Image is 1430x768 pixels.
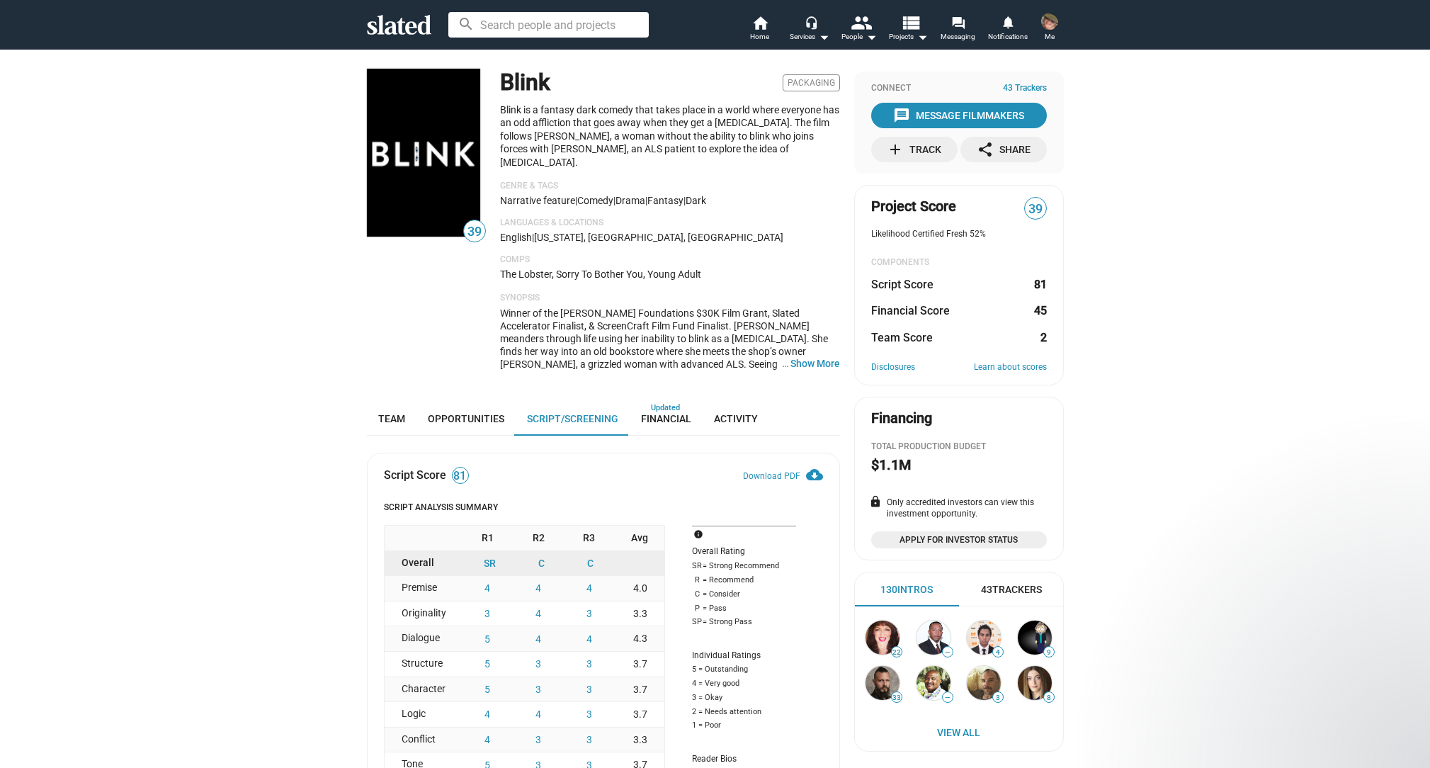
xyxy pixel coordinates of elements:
div: Only accredited investors can view this investment opportunity. [871,497,1047,520]
button: Services [785,14,834,45]
mat-icon: share [977,141,994,158]
span: | [532,232,534,243]
div: Script Score [384,468,446,482]
div: Logic [385,702,463,727]
mat-icon: notifications [1001,15,1014,28]
button: Tiffany JelkeMe [1033,10,1067,47]
span: 3 [993,694,1003,702]
div: Total Production budget [871,441,1047,453]
div: Message Filmmakers [893,103,1024,128]
div: Reader Bios [692,754,796,765]
span: SR [692,560,703,572]
span: View All [869,720,1049,745]
span: R [692,575,703,586]
button: 5 [463,677,513,702]
dt: Script Score [871,277,934,292]
button: 4 [513,626,564,651]
span: P [692,603,703,614]
img: Horace David Rayners [917,666,951,700]
a: Learn about scores [974,362,1047,373]
div: Structure [385,652,463,677]
div: Premise [385,576,463,601]
button: 3 [513,652,564,677]
span: Projects [889,28,928,45]
span: Project Score [871,197,956,216]
button: 4 [513,602,564,626]
button: 3 [564,652,615,677]
a: Disclosures [871,362,915,373]
span: Narrative feature [500,195,575,206]
button: 4 [513,702,564,727]
img: Erica Steele [866,621,900,655]
a: Team [367,402,416,436]
h1: Blink [500,67,550,98]
iframe: Intercom live chat [1382,720,1416,754]
button: 3 [513,677,564,702]
img: C.J. Williamson [967,666,1001,700]
div: Individual Ratings [692,650,796,662]
button: People [834,14,884,45]
div: = Strong Recommend [692,560,796,572]
a: Activity [703,402,769,436]
span: | [683,195,686,206]
button: 4 [463,728,513,752]
span: dark [686,195,706,206]
span: SP [692,617,703,628]
mat-icon: message [893,107,910,124]
p: Comps [500,254,840,266]
div: Avg [615,526,664,550]
div: Overall Rating [692,546,796,558]
span: 81 [453,469,468,483]
div: 3.3 [615,602,664,626]
a: Home [735,14,785,45]
div: Track [887,137,941,162]
div: 2 = Needs attention [692,706,796,718]
button: 4 [564,626,615,651]
p: The Lobster, Sorry To Bother You, Young Adult [500,268,840,281]
mat-icon: cloud_download [806,466,823,483]
mat-icon: people [850,12,870,33]
span: Home [750,28,769,45]
div: Dialogue [385,626,463,651]
div: = Pass [692,603,796,614]
div: 4.0 [615,576,664,601]
button: C [566,551,615,576]
span: Opportunities [428,413,504,424]
span: Packaging [783,74,840,91]
button: SR [463,551,517,576]
button: 3 [463,602,513,626]
img: Matt Chassin [1018,621,1052,655]
button: 5 [463,626,513,651]
span: Winner of the [PERSON_NAME] Foundations $30K Film Grant, Slated Accelerator Finalist, & ScreenCra... [500,307,838,510]
div: Services [790,28,829,45]
mat-icon: view_list [900,12,920,33]
input: Search people and projects [448,12,649,38]
a: Opportunities [416,402,516,436]
mat-icon: headset_mic [805,16,817,28]
img: Blink [367,69,480,237]
a: Financial [630,402,703,436]
span: | [613,195,615,206]
dt: Financial Score [871,303,950,318]
button: 3 [564,702,615,727]
a: Script/Screening [516,402,630,436]
div: People [841,28,877,45]
div: Originality [385,602,463,626]
div: 1 = Poor [692,721,796,731]
mat-icon: lock [869,495,882,508]
a: View All [858,720,1060,745]
dd: 2 [1033,330,1047,345]
span: — [943,648,953,656]
img: Tiffany Jelke [1041,13,1058,30]
button: Message Filmmakers [871,103,1047,128]
span: C [692,589,703,600]
button: Projects [884,14,934,45]
img: Danté Bishop [917,621,951,655]
a: Messaging [934,14,983,45]
div: Overall [385,551,463,576]
span: … [776,357,790,370]
span: Script/Screening [527,413,618,424]
button: 5 [463,652,513,677]
p: Genre & Tags [500,181,840,192]
span: 9 [1044,648,1054,657]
